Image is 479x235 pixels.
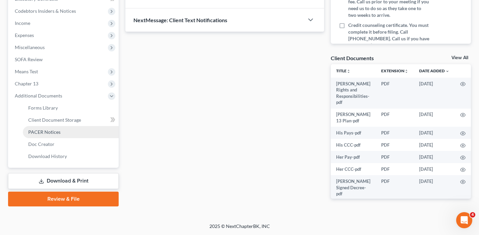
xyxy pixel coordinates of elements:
[376,175,414,200] td: PDF
[331,151,376,163] td: Her Pay-pdf
[456,212,472,228] iframe: Intercom live chat
[48,223,431,235] div: 2025 © NextChapterBK, INC
[414,151,455,163] td: [DATE]
[331,78,376,109] td: [PERSON_NAME] Rights and Responsibilities-pdf
[15,32,34,38] span: Expenses
[28,117,81,123] span: Client Document Storage
[15,81,38,86] span: Chapter 13
[331,127,376,139] td: His Pays-pdf
[376,139,414,151] td: PDF
[414,163,455,175] td: [DATE]
[451,55,468,60] a: View All
[348,22,430,55] span: Credit counseling certificate. You must complete it before filing. Call [PHONE_NUMBER]. Call us i...
[28,153,67,159] span: Download History
[23,114,119,126] a: Client Document Storage
[376,151,414,163] td: PDF
[331,175,376,200] td: [PERSON_NAME] Signed Decree-pdf
[331,139,376,151] td: His CCC-pdf
[331,109,376,127] td: [PERSON_NAME] 13 Plan-pdf
[445,69,449,73] i: expand_more
[8,173,119,189] a: Download & Print
[23,150,119,162] a: Download History
[414,109,455,127] td: [DATE]
[23,102,119,114] a: Forms Library
[8,192,119,206] a: Review & File
[28,129,61,135] span: PACER Notices
[376,109,414,127] td: PDF
[331,54,374,62] div: Client Documents
[15,8,76,14] span: Codebtors Insiders & Notices
[404,69,408,73] i: unfold_more
[376,163,414,175] td: PDF
[28,105,58,111] span: Forms Library
[15,44,45,50] span: Miscellaneous
[15,69,38,74] span: Means Test
[15,20,30,26] span: Income
[414,78,455,109] td: [DATE]
[15,93,62,99] span: Additional Documents
[414,175,455,200] td: [DATE]
[381,68,408,73] a: Extensionunfold_more
[133,17,227,23] span: NextMessage: Client Text Notifications
[336,68,351,73] a: Titleunfold_more
[15,56,43,62] span: SOFA Review
[376,127,414,139] td: PDF
[23,126,119,138] a: PACER Notices
[414,139,455,151] td: [DATE]
[331,163,376,175] td: Her CCC-pdf
[376,78,414,109] td: PDF
[414,127,455,139] td: [DATE]
[419,68,449,73] a: Date Added expand_more
[23,138,119,150] a: Doc Creator
[347,69,351,73] i: unfold_more
[28,141,54,147] span: Doc Creator
[9,53,119,66] a: SOFA Review
[470,212,475,218] span: 4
